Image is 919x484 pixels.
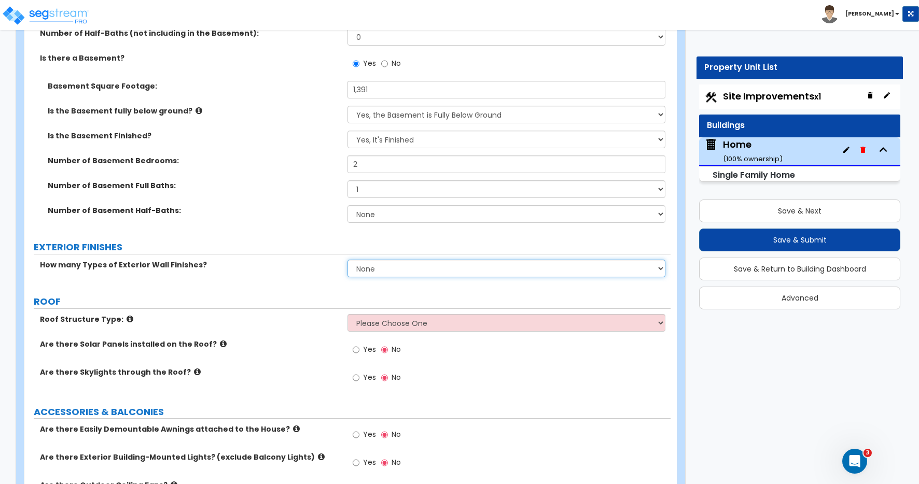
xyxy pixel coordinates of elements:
span: No [392,429,401,439]
img: building.svg [704,138,718,151]
label: Is the Basement Finished? [48,131,340,141]
span: No [392,372,401,382]
label: Basement Square Footage: [48,81,340,91]
label: EXTERIOR FINISHES [34,240,671,254]
small: x1 [814,91,821,102]
div: Property Unit List [704,62,895,74]
span: Yes [363,58,376,68]
i: click for more info! [293,425,300,433]
label: Roof Structure Type: [40,314,340,324]
input: Yes [353,344,359,355]
button: Save & Submit [699,229,900,251]
input: Yes [353,429,359,440]
label: Is the Basement fully below ground? [48,106,340,116]
small: ( 100 % ownership) [723,154,783,164]
span: No [392,457,401,467]
button: Save & Return to Building Dashboard [699,258,900,280]
span: Yes [363,344,376,354]
b: [PERSON_NAME] [845,10,894,18]
i: click for more info! [127,315,133,323]
img: logo_pro_r.png [2,5,90,26]
span: Yes [363,429,376,439]
input: No [381,457,388,468]
span: Yes [363,372,376,382]
label: Are there Solar Panels installed on the Roof? [40,339,340,349]
input: No [381,429,388,440]
label: Number of Basement Bedrooms: [48,155,340,166]
label: Number of Half-Baths (not including in the Basement): [40,28,340,38]
input: No [381,58,388,69]
i: click for more info! [220,340,227,348]
span: 3 [864,449,872,457]
label: Are there Exterior Building-Mounted Lights? (exclude Balcony Lights) [40,452,340,462]
input: Yes [353,457,359,468]
label: How many Types of Exterior Wall Finishes? [40,260,340,270]
label: ACCESSORIES & BALCONIES [34,405,671,419]
label: Is there a Basement? [40,53,340,63]
label: Are there Skylights through the Roof? [40,367,340,377]
input: Yes [353,372,359,383]
label: Number of Basement Full Baths: [48,180,340,191]
div: Buildings [707,120,893,132]
span: Site Improvements [723,90,821,103]
img: Construction.png [704,91,718,104]
small: Single Family Home [713,169,795,181]
input: No [381,372,388,383]
iframe: Intercom live chat [842,449,867,474]
span: Yes [363,457,376,467]
input: No [381,344,388,355]
span: Home [704,138,783,164]
img: avatar.png [820,5,839,23]
button: Save & Next [699,200,900,222]
label: Are there Easily Demountable Awnings attached to the House? [40,424,340,434]
div: Home [723,138,783,164]
i: click for more info! [318,453,325,461]
label: Number of Basement Half-Baths: [48,205,340,216]
i: click for more info! [196,107,202,115]
span: No [392,344,401,354]
button: Advanced [699,287,900,309]
input: Yes [353,58,359,69]
span: No [392,58,401,68]
i: click for more info! [194,368,201,376]
label: ROOF [34,295,671,308]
